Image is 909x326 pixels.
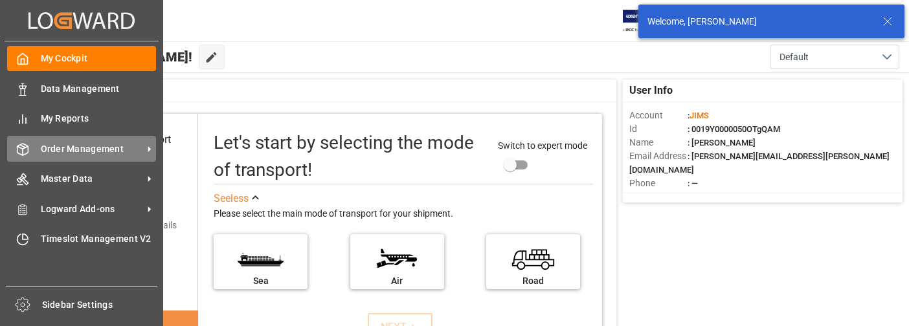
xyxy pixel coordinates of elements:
[214,191,249,206] div: See less
[41,112,157,125] span: My Reports
[629,83,673,98] span: User Info
[629,136,688,149] span: Name
[7,46,156,71] a: My Cockpit
[357,274,438,288] div: Air
[41,142,143,156] span: Order Management
[688,179,698,188] span: : —
[629,151,890,175] span: : [PERSON_NAME][EMAIL_ADDRESS][PERSON_NAME][DOMAIN_NAME]
[7,226,156,252] a: Timeslot Management V2
[41,202,143,216] span: Logward Add-ons
[688,124,780,134] span: : 0019Y0000050OTgQAM
[214,206,592,222] div: Please select the main mode of transport for your shipment.
[688,111,709,120] span: :
[214,129,485,184] div: Let's start by selecting the mode of transport!
[629,190,688,204] span: Account Type
[770,45,899,69] button: open menu
[7,76,156,101] a: Data Management
[493,274,574,288] div: Road
[53,45,192,69] span: Hello [PERSON_NAME]!
[220,274,301,288] div: Sea
[41,172,143,186] span: Master Data
[690,111,709,120] span: JIMS
[41,82,157,96] span: Data Management
[629,177,688,190] span: Phone
[498,140,587,151] span: Switch to expert mode
[42,298,158,312] span: Sidebar Settings
[7,106,156,131] a: My Reports
[96,219,177,232] div: Add shipping details
[41,52,157,65] span: My Cockpit
[688,192,720,202] span: : Shipper
[623,10,668,32] img: Exertis%20JAM%20-%20Email%20Logo.jpg_1722504956.jpg
[629,122,688,136] span: Id
[647,15,870,28] div: Welcome, [PERSON_NAME]
[629,109,688,122] span: Account
[41,232,157,246] span: Timeslot Management V2
[629,149,688,163] span: Email Address
[780,50,809,64] span: Default
[688,138,756,147] span: : [PERSON_NAME]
